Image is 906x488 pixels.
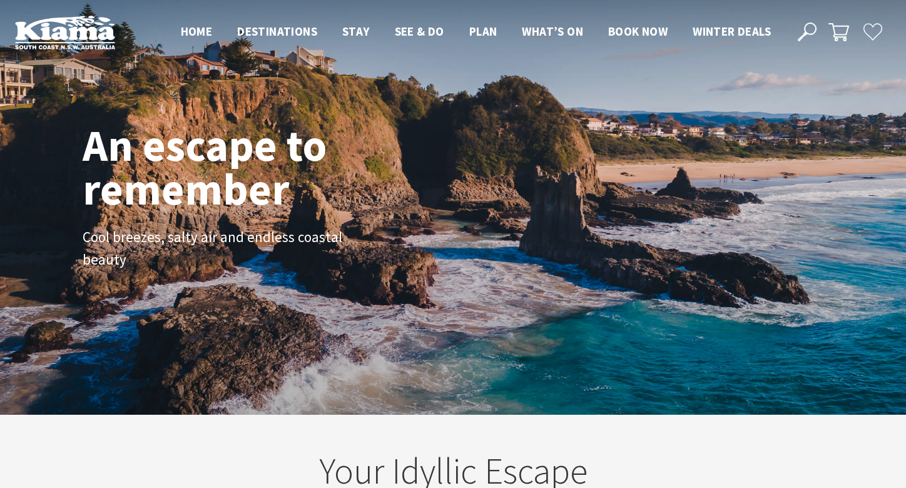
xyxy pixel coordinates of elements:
span: Stay [342,24,370,39]
span: Plan [469,24,497,39]
span: Home [181,24,213,39]
span: See & Do [395,24,444,39]
span: Destinations [237,24,317,39]
span: Book now [608,24,668,39]
span: Winter Deals [693,24,771,39]
img: Kiama Logo [15,15,115,49]
nav: Main Menu [168,22,783,43]
p: Cool breezes, salty air and endless coastal beauty [83,226,364,272]
span: What’s On [522,24,583,39]
h1: An escape to remember [83,123,427,211]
